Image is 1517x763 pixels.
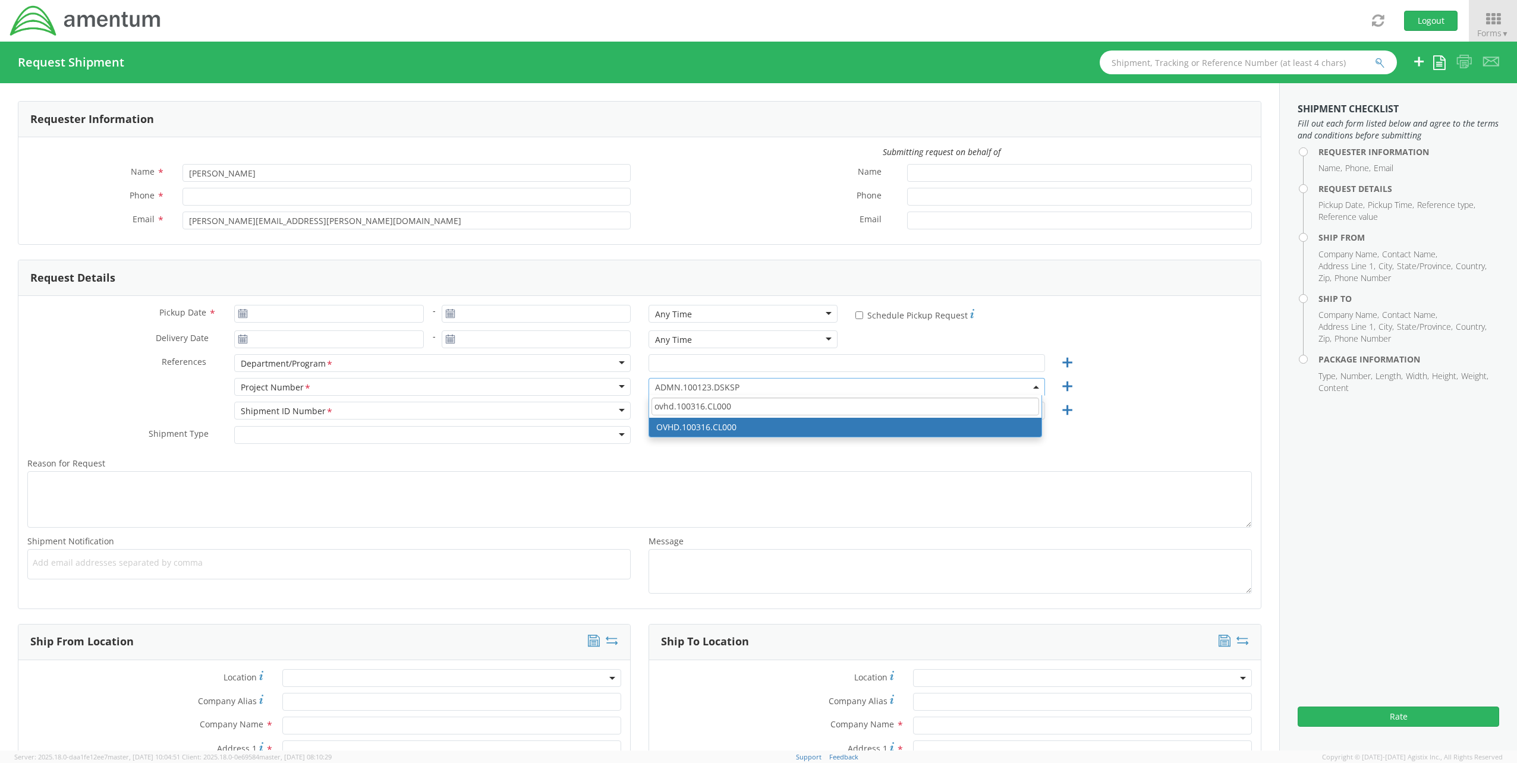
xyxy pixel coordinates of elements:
span: Address 1 [848,743,887,754]
span: Company Alias [829,695,887,707]
h3: Requester Information [30,113,154,125]
h3: Ship From Location [30,636,134,648]
img: dyn-intl-logo-049831509241104b2a82.png [9,4,162,37]
li: Country [1456,321,1487,333]
h3: Ship To Location [661,636,749,648]
span: Fill out each form listed below and agree to the terms and conditions before submitting [1298,118,1499,141]
h3: Request Details [30,272,115,284]
span: Delivery Date [156,332,209,346]
li: Pickup Time [1368,199,1414,211]
h4: Request Shipment [18,56,124,69]
span: master, [DATE] 08:10:29 [259,752,332,761]
span: Company Name [830,718,894,730]
span: Server: 2025.18.0-daa1fe12ee7 [14,752,180,761]
span: Message [649,535,684,547]
h4: Request Details [1318,184,1499,193]
li: Zip [1318,272,1332,284]
i: Submitting request on behalf of [883,146,1000,157]
input: Shipment, Tracking or Reference Number (at least 4 chars) [1100,51,1397,74]
button: Logout [1404,11,1458,31]
li: Weight [1461,370,1488,382]
h4: Ship From [1318,233,1499,242]
div: Project Number [241,381,311,394]
label: Schedule Pickup Request [855,307,974,321]
div: Any Time [655,334,692,346]
li: Width [1406,370,1429,382]
li: Length [1376,370,1403,382]
li: Name [1318,162,1342,174]
span: Name [131,166,155,177]
span: Email [860,213,882,227]
li: OVHD.100316.CL000 [649,418,1041,437]
span: Email [133,213,155,225]
span: Shipment Type [149,428,209,442]
li: Phone Number [1335,333,1391,345]
span: Pickup Date [159,307,206,318]
li: Company Name [1318,248,1379,260]
li: Country [1456,260,1487,272]
li: Content [1318,382,1349,394]
span: Address 1 [217,743,257,754]
li: Phone [1345,162,1371,174]
span: Location [224,671,257,683]
li: Zip [1318,333,1332,345]
span: References [162,356,206,367]
li: City [1378,321,1394,333]
input: Schedule Pickup Request [855,311,863,319]
span: ▼ [1502,29,1509,39]
li: Number [1340,370,1373,382]
li: City [1378,260,1394,272]
li: Pickup Date [1318,199,1365,211]
div: Any Time [655,308,692,320]
span: Shipment Notification [27,535,114,547]
span: Phone [857,190,882,203]
li: Email [1374,162,1393,174]
li: Address Line 1 [1318,260,1376,272]
h4: Ship To [1318,294,1499,303]
div: Shipment ID Number [241,405,333,418]
a: Support [796,752,822,761]
span: Client: 2025.18.0-0e69584 [182,752,332,761]
h4: Requester Information [1318,147,1499,156]
span: Add email addresses separated by comma [33,557,625,569]
span: Name [858,166,882,179]
span: ADMN.100123.DSKSP [655,381,1038,393]
button: Rate [1298,707,1499,727]
li: State/Province [1397,321,1453,333]
span: Reason for Request [27,458,105,469]
h4: Package Information [1318,355,1499,364]
li: Contact Name [1382,309,1437,321]
li: Address Line 1 [1318,321,1376,333]
li: Reference value [1318,211,1378,223]
span: Copyright © [DATE]-[DATE] Agistix Inc., All Rights Reserved [1322,752,1503,762]
span: master, [DATE] 10:04:51 [108,752,180,761]
span: ADMN.100123.DSKSP [649,378,1045,396]
span: Company Name [200,718,263,730]
li: Reference type [1417,199,1475,211]
span: Company Alias [198,695,257,707]
li: Height [1432,370,1458,382]
span: Location [854,671,887,683]
li: Type [1318,370,1337,382]
li: Company Name [1318,309,1379,321]
div: Department/Program [241,358,333,370]
a: Feedback [829,752,858,761]
h3: Shipment Checklist [1298,104,1499,115]
span: Phone [130,190,155,201]
li: Contact Name [1382,248,1437,260]
span: Forms [1477,27,1509,39]
li: Phone Number [1335,272,1391,284]
li: State/Province [1397,260,1453,272]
